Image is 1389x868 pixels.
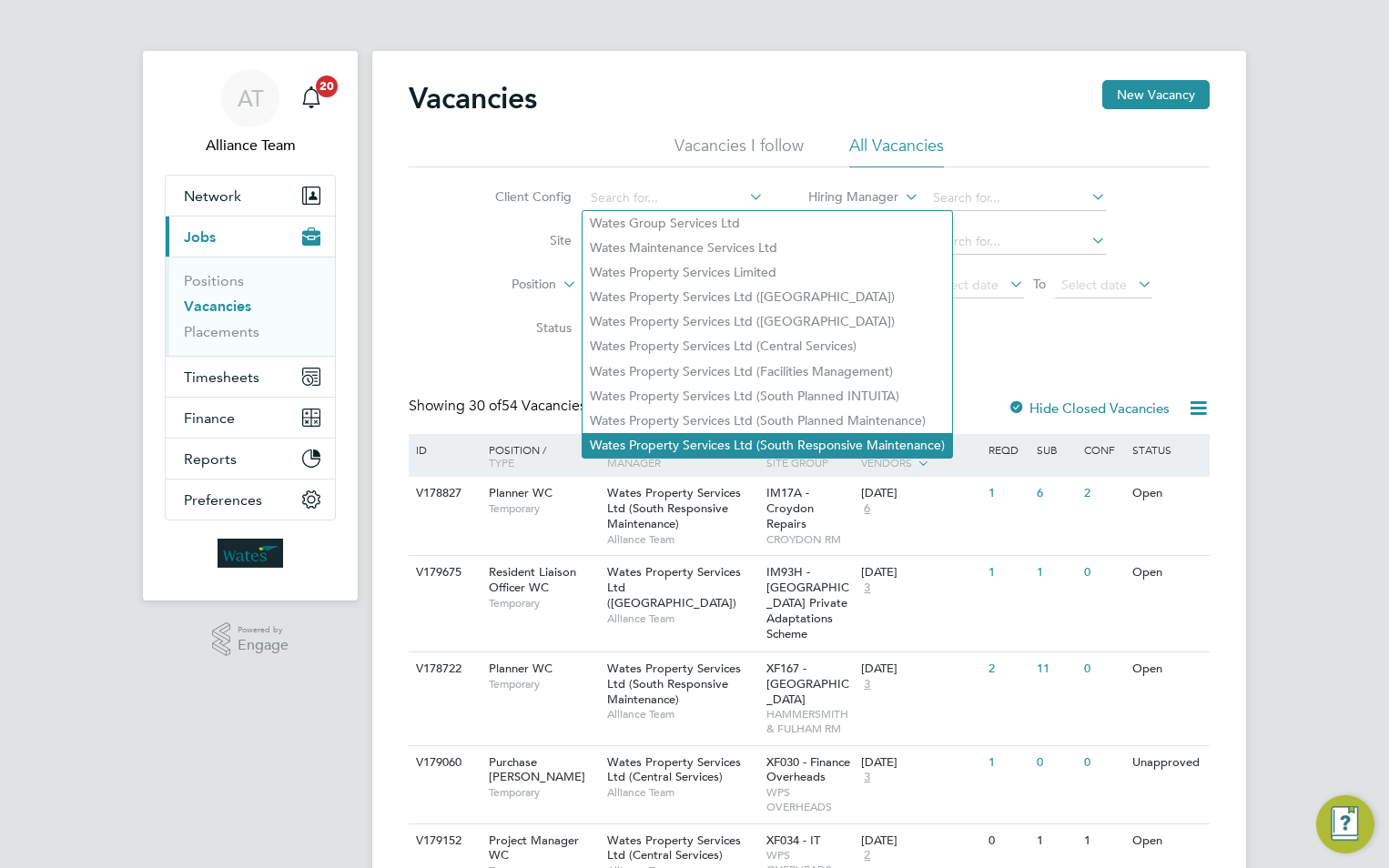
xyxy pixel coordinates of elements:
div: Open [1128,824,1207,858]
input: Search for... [927,186,1106,211]
span: Purchase [PERSON_NAME] [489,754,585,785]
span: XF167 - [GEOGRAPHIC_DATA] [766,661,849,707]
div: V179060 [411,746,475,780]
div: [DATE] [861,661,979,677]
li: Wates Property Services Ltd ([GEOGRAPHIC_DATA]) [583,309,952,334]
span: Resident Liaison Officer WC [489,564,576,595]
div: Reqd [984,434,1031,465]
li: Wates Property Services Ltd (Central Services) [583,334,952,358]
span: Network [184,187,241,205]
div: Open [1128,556,1207,590]
li: All Vacancies [849,135,944,167]
button: Engage Resource Center [1316,795,1374,853]
img: wates-logo-retina.png [218,539,283,568]
div: 2 [1080,477,1127,510]
label: Client Config [467,188,572,205]
label: Site [467,232,572,248]
button: New Vacancy [1102,80,1210,109]
span: XF034 - IT [766,833,820,848]
div: Showing [409,397,590,416]
span: WPS OVERHEADS [766,785,853,813]
div: 6 [1032,477,1080,510]
span: AT [238,86,264,110]
label: Position [451,276,556,294]
span: Alliance Team [607,532,757,547]
div: ID [411,434,475,465]
span: CROYDON RM [766,532,853,547]
span: Site Group [766,455,828,469]
span: Alliance Team [165,135,336,156]
a: Powered byEngage [212,622,289,657]
span: 2 [861,848,873,863]
div: [DATE] [861,486,979,501]
span: Alliance Team [607,611,757,626]
div: 1 [1080,824,1127,858]
span: Wates Property Services Ltd (South Responsive Maintenance) [607,485,741,531]
li: Wates Property Services Ltd ([GEOGRAPHIC_DATA]) [583,285,952,309]
span: Temporary [489,596,598,611]
div: 0 [1080,652,1127,686]
span: Jobs [184,228,216,246]
div: Open [1128,652,1207,686]
div: V179675 [411,556,475,590]
span: Timesheets [184,368,259,386]
a: Positions [184,272,244,289]
span: Project Manager WC [489,833,579,863]
div: 1 [984,556,1031,590]
span: Planner WC [489,661,553,676]
span: Temporary [489,785,598,800]
li: Wates Property Services Ltd (South Planned Maintenance) [583,409,952,433]
span: Planner WC [489,485,553,500]
a: Vacancies [184,298,251,315]
div: V179152 [411,824,475,858]
span: Reports [184,450,237,468]
li: Wates Property Services Ltd (South Planned INTUITA) [583,384,952,409]
button: Network [166,176,335,216]
div: 0 [1080,746,1127,780]
a: 20 [293,69,330,127]
a: ATAlliance Team [165,69,336,156]
li: Wates Group Services Ltd [583,211,952,236]
input: Search for... [584,186,764,211]
div: 1 [984,746,1031,780]
div: Sub [1032,434,1080,465]
div: [DATE] [861,565,979,580]
span: Temporary [489,501,598,516]
span: 30 of [469,397,502,415]
div: Jobs [166,257,335,356]
label: Hiring Manager [794,188,898,207]
span: Finance [184,409,235,427]
div: 1 [984,477,1031,510]
span: Wates Property Services Ltd (Central Services) [607,833,741,863]
span: 54 Vacancies [469,397,586,415]
div: 0 [1032,746,1080,780]
li: Wates Property Services Ltd (Facilities Management) [583,359,952,384]
div: Conf [1080,434,1127,465]
a: Go to home page [165,539,336,568]
li: Wates Property Services Limited [583,260,952,285]
span: Preferences [184,491,262,509]
div: 0 [1080,556,1127,590]
label: Hide Closed Vacancies [1008,399,1170,417]
button: Timesheets [166,357,335,397]
div: V178827 [411,477,475,510]
li: Vacancies I follow [674,135,804,167]
span: To [1028,272,1051,296]
span: Wates Property Services Ltd (Central Services) [607,754,741,785]
span: Temporary [489,677,598,691]
div: 1 [1032,556,1080,590]
span: Powered by [238,622,289,638]
a: Placements [184,323,259,340]
span: 6 [861,501,873,517]
div: Open [1128,477,1207,510]
li: Wates Property Services Ltd (South Responsive Maintenance) [583,433,952,458]
span: Type [489,455,514,469]
span: Select date [1061,277,1127,293]
h2: Vacancies [409,80,537,116]
div: 0 [984,824,1031,858]
button: Finance [166,398,335,438]
span: IM93H - [GEOGRAPHIC_DATA] Private Adaptations Scheme [766,564,849,641]
span: 3 [861,677,873,692]
div: [DATE] [861,833,979,849]
button: Jobs [166,217,335,257]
